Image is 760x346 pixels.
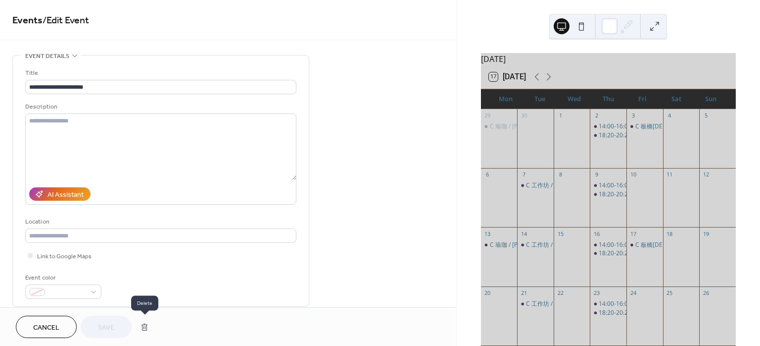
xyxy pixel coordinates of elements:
div: 14:00-16:00 凱擘大寬頻 / 陳正彥 [590,241,626,249]
div: Title [25,68,294,78]
div: Tue [523,89,557,109]
div: 14 [520,230,527,237]
div: AI Assistant [47,190,84,200]
div: C 工作坊 / 執執頭偶的才藝班 / 黃思瑋 [517,181,554,190]
div: Location [25,217,294,227]
div: Description [25,102,294,112]
div: [DATE] [481,53,736,65]
div: C 瑜珈 / 葉老師 [481,241,518,249]
span: Link to Google Maps [37,251,92,262]
div: C 瑜珈 / [PERSON_NAME]老師 [490,241,570,249]
div: 14:00-16:00 凱擘大寬頻 / 陳正彥 [599,181,685,190]
div: 13 [484,230,491,237]
div: 24 [629,289,637,297]
span: Event details [25,51,69,61]
div: 14:00-16:00 凱擘大寬頻 / 陳正彥 [599,300,685,308]
div: 8 [557,171,564,178]
div: C 瑜珈 / 葉老師 [481,122,518,131]
div: C 工作坊 / 執執頭偶的才藝班 / 黃思瑋 [526,300,624,308]
div: C 板橋主恩教會-讀書會 / 匡顯融 [626,122,663,131]
div: 23 [593,289,600,297]
div: Sun [694,89,728,109]
div: 6 [484,171,491,178]
div: C 工作坊 / 執執頭偶的才藝班 / 黃思瑋 [517,300,554,308]
div: 26 [702,289,710,297]
div: Mon [489,89,523,109]
div: 10 [629,171,637,178]
div: Wed [557,89,591,109]
div: 7 [520,171,527,178]
div: 18:20-20:20 中華民國社團法人丰恩社會服務協會-聚會 / 許珊珊、林祐頡 [590,309,626,317]
div: C 板橋主恩教會-讀書會 / 匡顯融 [626,241,663,249]
div: 14:00-16:00 凱擘大寬頻 / 陳正彥 [599,122,685,131]
div: 30 [520,112,527,119]
div: 14:00-16:00 凱擘大寬頻 / 陳正彥 [599,241,685,249]
div: C 瑜珈 / [PERSON_NAME]老師 [490,122,570,131]
span: Cancel [33,323,59,333]
button: AI Assistant [29,187,91,201]
div: 25 [666,289,673,297]
div: 1 [557,112,564,119]
div: 12 [702,171,710,178]
div: 18:20-20:20 中華民國社團法人丰恩社會服務協會-聚會 / 許珊珊、林祐頡 [590,131,626,140]
div: 18 [666,230,673,237]
div: C 工作坊 / 執執頭偶的才藝班 / 黃思瑋 [526,241,624,249]
div: 18:20-20:20 中華民國社團法人丰恩社會服務協會-聚會 / 許珊珊、林祐頡 [590,249,626,258]
div: 5 [702,112,710,119]
div: 9 [593,171,600,178]
div: 4 [666,112,673,119]
div: Thu [591,89,625,109]
div: 14:00-16:00 凱擘大寬頻 / 陳正彥 [590,181,626,190]
div: 14:00-16:00 凱擘大寬頻 / 陳正彥 [590,300,626,308]
button: 17[DATE] [485,70,529,84]
div: Sat [660,89,694,109]
div: 21 [520,289,527,297]
div: 17 [629,230,637,237]
span: Delete [131,296,158,311]
a: Events [12,11,43,30]
div: Event color [25,273,99,283]
div: 18:20-20:20 中華民國社團法人丰恩社會服務協會-聚會 / 許珊珊、林祐頡 [590,190,626,199]
div: 11 [666,171,673,178]
div: 14:00-16:00 凱擘大寬頻 / 陳正彥 [590,122,626,131]
div: 19 [702,230,710,237]
div: 22 [557,289,564,297]
div: C 工作坊 / 執執頭偶的才藝班 / 黃思瑋 [517,241,554,249]
div: C 工作坊 / 執執頭偶的才藝班 / 黃思瑋 [526,181,624,190]
div: Fri [625,89,660,109]
span: / Edit Event [43,11,89,30]
div: 20 [484,289,491,297]
button: Cancel [16,316,77,338]
div: 16 [593,230,600,237]
div: 15 [557,230,564,237]
div: 3 [629,112,637,119]
div: 2 [593,112,600,119]
div: 29 [484,112,491,119]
